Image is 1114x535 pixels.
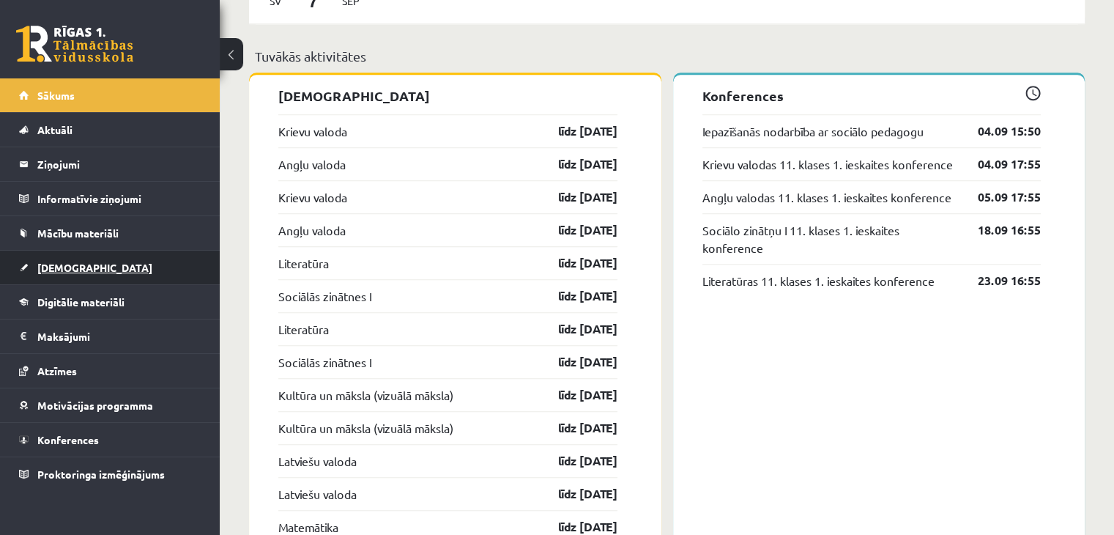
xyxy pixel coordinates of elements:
span: Mācību materiāli [37,226,119,240]
a: Angļu valodas 11. klases 1. ieskaites konference [702,188,951,206]
a: Angļu valoda [278,221,346,239]
span: [DEMOGRAPHIC_DATA] [37,261,152,274]
a: Sociālās zinātnes I [278,353,371,371]
a: līdz [DATE] [532,353,617,371]
a: līdz [DATE] [532,386,617,404]
a: Rīgas 1. Tālmācības vidusskola [16,26,133,62]
a: Konferences [19,423,201,457]
a: Latviešu valoda [278,485,357,503]
a: līdz [DATE] [532,320,617,338]
a: Kultūra un māksla (vizuālā māksla) [278,419,453,437]
a: Iepazīšanās nodarbība ar sociālo pedagogu [702,122,924,140]
a: līdz [DATE] [532,485,617,503]
a: līdz [DATE] [532,254,617,272]
a: Sociālās zinātnes I [278,287,371,305]
a: Informatīvie ziņojumi [19,182,201,215]
span: Konferences [37,433,99,446]
a: 23.09 16:55 [956,272,1041,289]
legend: Maksājumi [37,320,201,353]
a: Digitālie materiāli [19,285,201,319]
a: 05.09 17:55 [956,188,1041,206]
a: Motivācijas programma [19,388,201,422]
a: Krievu valoda [278,188,347,206]
a: Kultūra un māksla (vizuālā māksla) [278,386,453,404]
a: Maksājumi [19,320,201,353]
a: Ziņojumi [19,147,201,181]
a: līdz [DATE] [532,155,617,173]
p: Konferences [702,86,1041,106]
a: līdz [DATE] [532,188,617,206]
a: līdz [DATE] [532,122,617,140]
a: Proktoringa izmēģinājums [19,457,201,491]
p: [DEMOGRAPHIC_DATA] [278,86,617,106]
a: Latviešu valoda [278,452,357,470]
span: Atzīmes [37,364,77,377]
a: Sākums [19,78,201,112]
a: Literatūras 11. klases 1. ieskaites konference [702,272,935,289]
a: Sociālo zinātņu I 11. klases 1. ieskaites konference [702,221,957,257]
a: Krievu valodas 11. klases 1. ieskaites konference [702,155,953,173]
a: Atzīmes [19,354,201,388]
a: līdz [DATE] [532,452,617,470]
a: Aktuāli [19,113,201,147]
legend: Informatīvie ziņojumi [37,182,201,215]
span: Digitālie materiāli [37,295,125,309]
a: Mācību materiāli [19,216,201,250]
a: Krievu valoda [278,122,347,140]
a: līdz [DATE] [532,221,617,239]
a: Literatūra [278,320,329,338]
p: Tuvākās aktivitātes [255,46,1079,66]
a: Literatūra [278,254,329,272]
a: līdz [DATE] [532,419,617,437]
a: [DEMOGRAPHIC_DATA] [19,251,201,284]
a: līdz [DATE] [532,287,617,305]
a: 04.09 15:50 [956,122,1041,140]
span: Aktuāli [37,123,73,136]
span: Proktoringa izmēģinājums [37,468,165,481]
span: Motivācijas programma [37,399,153,412]
a: 04.09 17:55 [956,155,1041,173]
a: Angļu valoda [278,155,346,173]
span: Sākums [37,89,75,102]
a: 18.09 16:55 [956,221,1041,239]
legend: Ziņojumi [37,147,201,181]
